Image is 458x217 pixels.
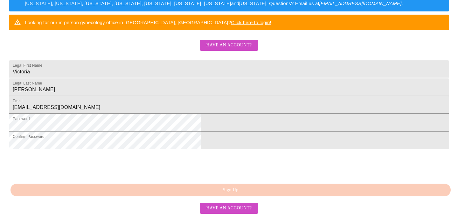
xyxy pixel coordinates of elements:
[198,205,260,210] a: Have an account?
[200,203,258,214] button: Have an account?
[198,47,260,52] a: Have an account?
[25,17,271,28] div: Looking for our in person gynecology office in [GEOGRAPHIC_DATA], [GEOGRAPHIC_DATA]?
[319,1,402,6] em: [EMAIL_ADDRESS][DOMAIN_NAME]
[206,204,252,212] span: Have an account?
[200,40,258,51] button: Have an account?
[231,20,271,25] a: Click here to login!
[206,41,252,49] span: Have an account?
[9,153,106,177] iframe: reCAPTCHA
